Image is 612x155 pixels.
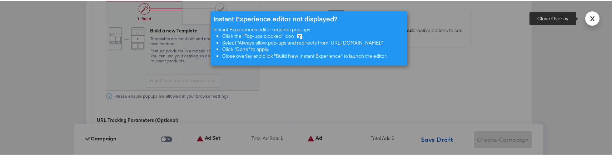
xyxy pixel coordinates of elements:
li: Select "Always allow pop-ups and redirects from [URL][DOMAIN_NAME]." [222,39,404,46]
div: Click the "Pop-ups blocked" icon . [222,32,404,39]
div: Instant Experience editor not displayed? [213,14,404,23]
li: Click "Done" to apply. [222,45,404,52]
div: Instant Experiences editor requires pop-ups. [213,26,404,32]
button: X [587,11,598,25]
li: Close overlay and click "Build New Instant Experience" to launch the editor. [222,52,404,59]
strong: X [590,13,594,22]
